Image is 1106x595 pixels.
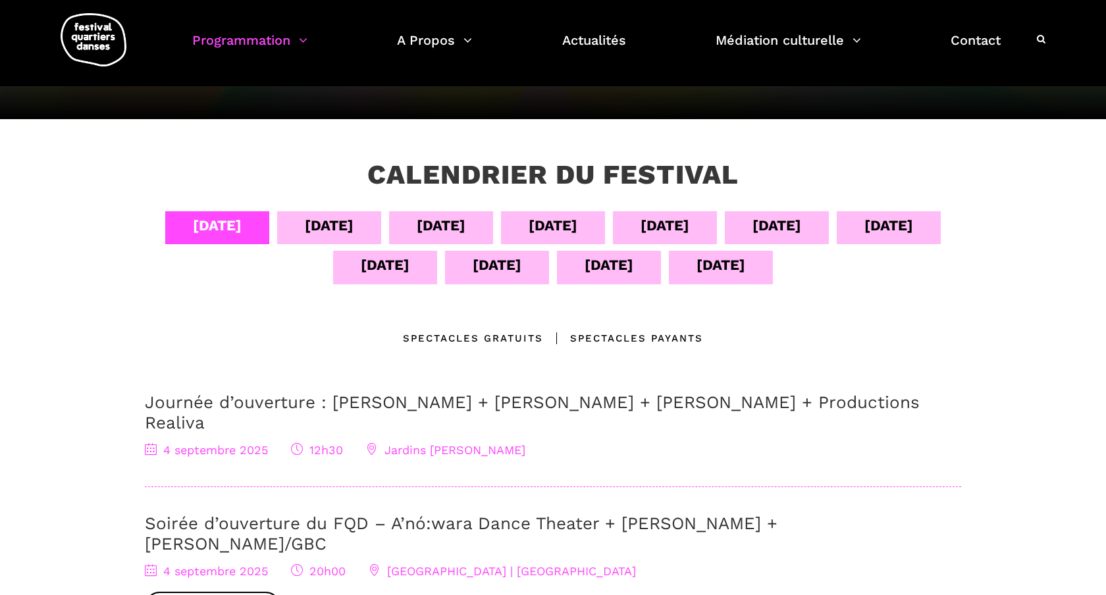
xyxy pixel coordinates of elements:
[369,564,636,578] span: [GEOGRAPHIC_DATA] | [GEOGRAPHIC_DATA]
[291,443,343,457] span: 12h30
[145,443,268,457] span: 4 septembre 2025
[367,159,739,192] h3: Calendrier du festival
[145,513,777,554] a: Soirée d’ouverture du FQD – A’nó:wara Dance Theater + [PERSON_NAME] + [PERSON_NAME]/GBC
[585,253,633,276] div: [DATE]
[529,214,577,237] div: [DATE]
[145,392,920,432] a: Journée d’ouverture : [PERSON_NAME] + [PERSON_NAME] + [PERSON_NAME] + Productions Realiva
[403,330,543,346] div: Spectacles gratuits
[61,13,126,66] img: logo-fqd-med
[145,564,268,578] span: 4 septembre 2025
[864,214,913,237] div: [DATE]
[716,29,861,68] a: Médiation culturelle
[291,564,346,578] span: 20h00
[417,214,465,237] div: [DATE]
[192,29,307,68] a: Programmation
[361,253,409,276] div: [DATE]
[641,214,689,237] div: [DATE]
[366,443,525,457] span: Jardins [PERSON_NAME]
[397,29,472,68] a: A Propos
[305,214,354,237] div: [DATE]
[951,29,1001,68] a: Contact
[697,253,745,276] div: [DATE]
[752,214,801,237] div: [DATE]
[543,330,703,346] div: Spectacles Payants
[473,253,521,276] div: [DATE]
[562,29,626,68] a: Actualités
[193,214,242,237] div: [DATE]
